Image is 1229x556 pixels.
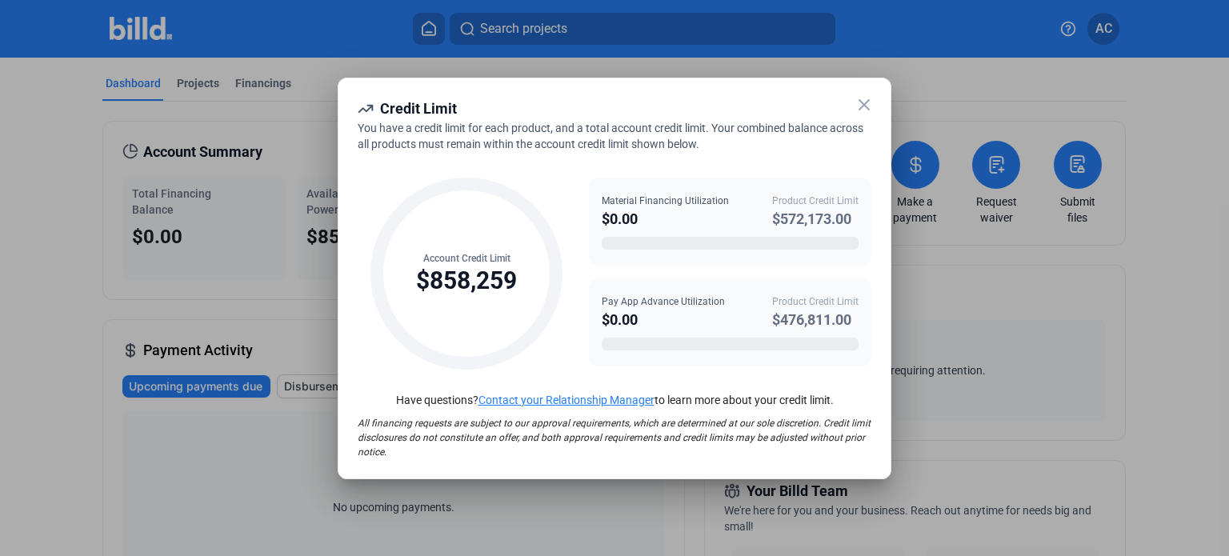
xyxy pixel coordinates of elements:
[380,100,457,117] span: Credit Limit
[602,294,725,309] div: Pay App Advance Utilization
[358,122,863,150] span: You have a credit limit for each product, and a total account credit limit. Your combined balance...
[602,194,729,208] div: Material Financing Utilization
[396,394,834,406] span: Have questions? to learn more about your credit limit.
[478,394,655,406] a: Contact your Relationship Manager
[772,194,859,208] div: Product Credit Limit
[772,208,859,230] div: $572,173.00
[772,294,859,309] div: Product Credit Limit
[602,309,725,331] div: $0.00
[416,266,517,296] div: $858,259
[358,418,871,458] span: All financing requests are subject to our approval requirements, which are determined at our sole...
[416,251,517,266] div: Account Credit Limit
[772,309,859,331] div: $476,811.00
[602,208,729,230] div: $0.00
